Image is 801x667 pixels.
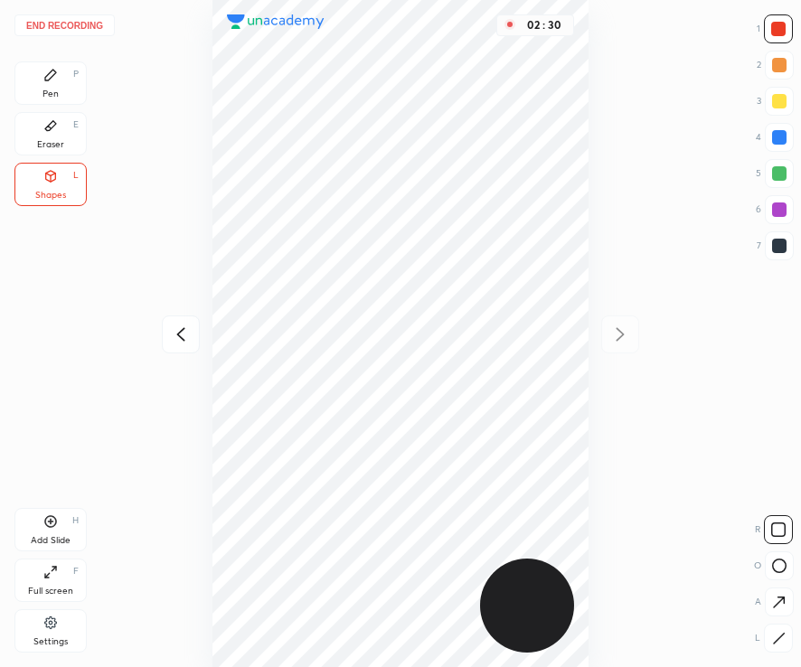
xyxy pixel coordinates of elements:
[37,140,64,149] div: Eraser
[754,551,794,580] div: O
[755,587,794,616] div: A
[756,195,794,224] div: 6
[73,70,79,79] div: P
[73,171,79,180] div: L
[31,536,71,545] div: Add Slide
[756,159,794,188] div: 5
[757,51,794,80] div: 2
[73,120,79,129] div: E
[523,19,566,32] div: 02 : 30
[73,567,79,576] div: F
[14,14,115,36] button: End recording
[755,515,793,544] div: R
[757,14,793,43] div: 1
[757,231,794,260] div: 7
[227,14,325,29] img: logo.38c385cc.svg
[35,191,66,200] div: Shapes
[757,87,794,116] div: 3
[42,89,59,99] div: Pen
[756,123,794,152] div: 4
[72,516,79,525] div: H
[755,624,793,653] div: L
[28,587,73,596] div: Full screen
[33,637,68,646] div: Settings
